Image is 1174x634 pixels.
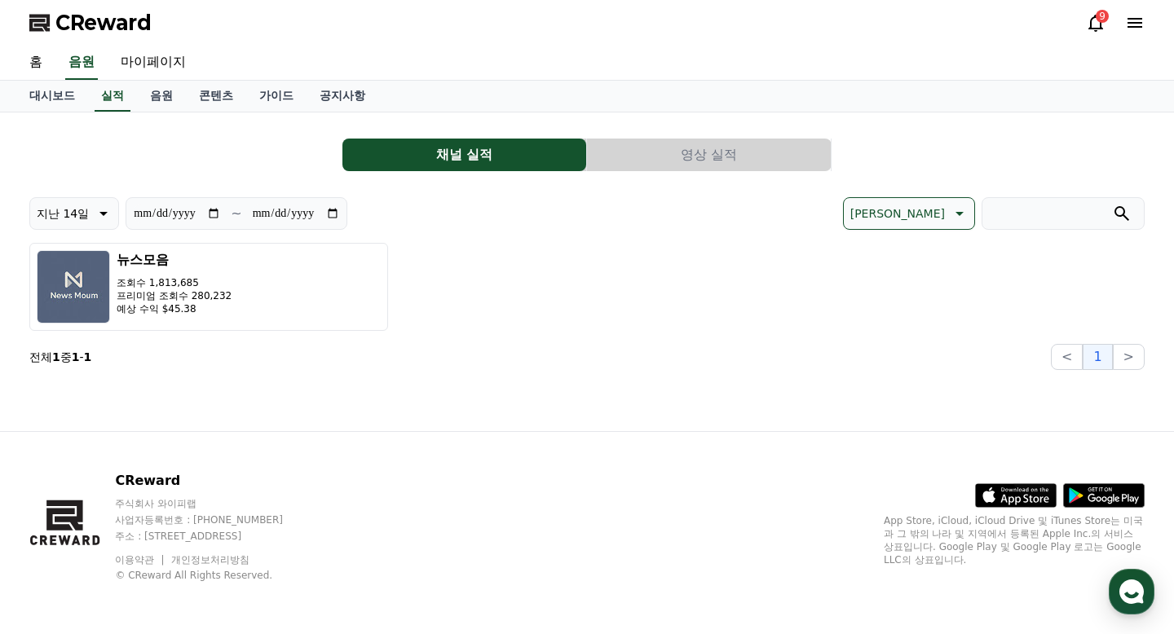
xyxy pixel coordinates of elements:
p: 조회수 1,813,685 [117,276,232,289]
button: > [1113,344,1145,370]
strong: 1 [84,350,92,363]
img: 뉴스모음 [37,250,110,324]
strong: 1 [72,350,80,363]
p: CReward [115,471,314,491]
div: 9 [1096,10,1109,23]
a: 개인정보처리방침 [171,554,249,566]
span: CReward [55,10,152,36]
button: < [1051,344,1083,370]
p: 주소 : [STREET_ADDRESS] [115,530,314,543]
p: 사업자등록번호 : [PHONE_NUMBER] [115,513,314,526]
a: 가이드 [246,81,307,112]
a: 홈 [16,46,55,80]
p: ~ [231,204,241,223]
a: 콘텐츠 [186,81,246,112]
p: App Store, iCloud, iCloud Drive 및 iTunes Store는 미국과 그 밖의 나라 및 지역에서 등록된 Apple Inc.의 서비스 상표입니다. Goo... [884,514,1145,566]
p: © CReward All Rights Reserved. [115,569,314,582]
button: 영상 실적 [587,139,831,171]
a: CReward [29,10,152,36]
button: [PERSON_NAME] [843,197,975,230]
h3: 뉴스모음 [117,250,232,270]
button: 채널 실적 [342,139,586,171]
a: 9 [1086,13,1106,33]
p: 지난 14일 [37,202,89,225]
p: 전체 중 - [29,349,91,365]
p: 프리미엄 조회수 280,232 [117,289,232,302]
a: 마이페이지 [108,46,199,80]
p: 주식회사 와이피랩 [115,497,314,510]
a: 대시보드 [16,81,88,112]
button: 뉴스모음 조회수 1,813,685 프리미엄 조회수 280,232 예상 수익 $45.38 [29,243,388,331]
a: 실적 [95,81,130,112]
p: 예상 수익 $45.38 [117,302,232,315]
a: 공지사항 [307,81,378,112]
a: 이용약관 [115,554,166,566]
button: 1 [1083,344,1112,370]
strong: 1 [52,350,60,363]
p: [PERSON_NAME] [850,202,945,225]
a: 채널 실적 [342,139,587,171]
a: 음원 [65,46,98,80]
a: 음원 [137,81,186,112]
button: 지난 14일 [29,197,119,230]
